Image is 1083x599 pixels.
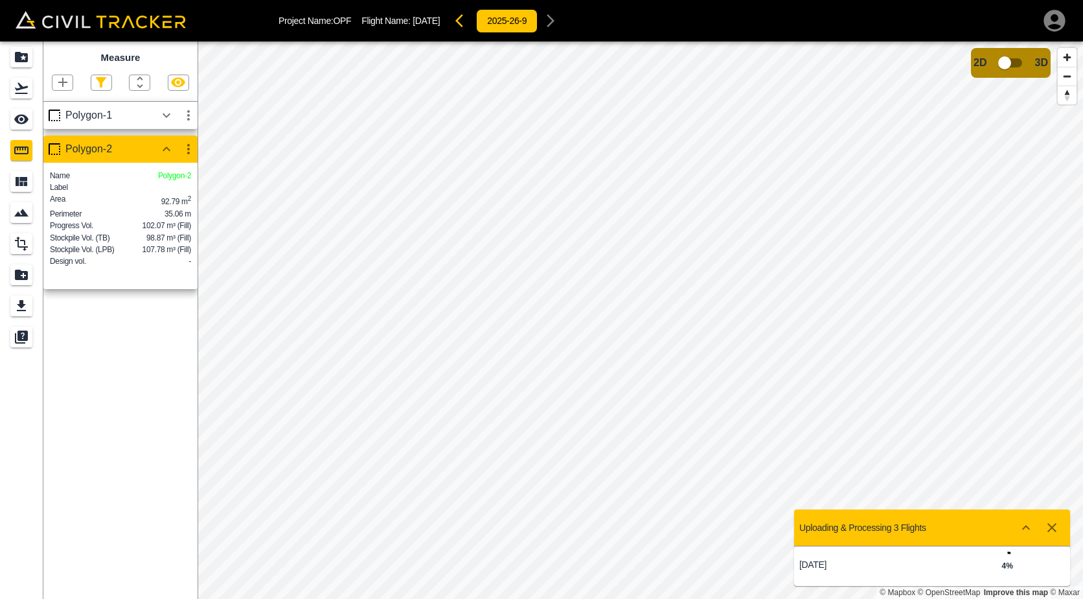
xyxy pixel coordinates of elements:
[918,588,981,597] a: OpenStreetMap
[1058,67,1077,86] button: Zoom out
[1013,515,1039,541] button: Show more
[198,41,1083,599] canvas: Map
[1001,561,1012,570] strong: 4 %
[799,559,932,570] p: [DATE]
[974,57,986,69] span: 2D
[880,588,915,597] a: Mapbox
[984,588,1048,597] a: Map feedback
[279,16,351,26] p: Project Name: OPF
[361,16,440,26] p: Flight Name:
[1050,588,1080,597] a: Maxar
[413,16,440,26] span: [DATE]
[1058,48,1077,67] button: Zoom in
[799,523,926,533] p: Uploading & Processing 3 Flights
[1058,86,1077,104] button: Reset bearing to north
[1035,57,1048,69] span: 3D
[476,9,538,33] button: 2025-26-9
[16,11,186,29] img: Civil Tracker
